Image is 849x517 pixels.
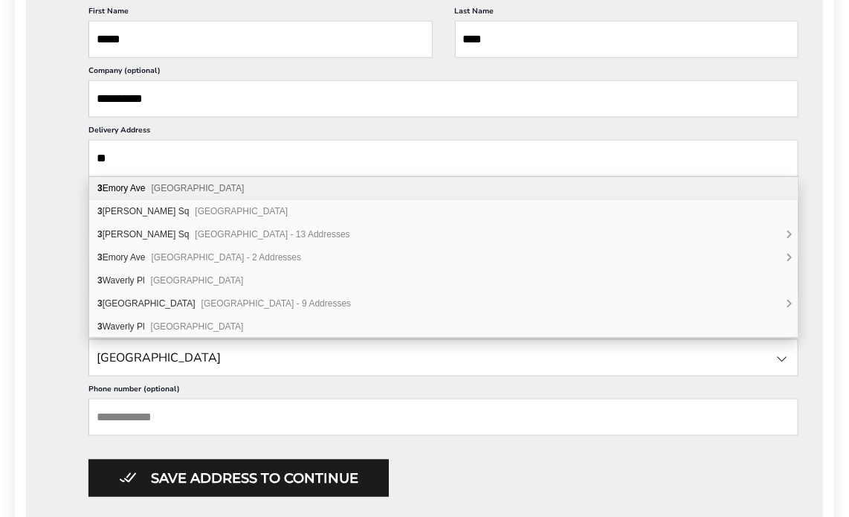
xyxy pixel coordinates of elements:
[89,223,798,246] div: 3 Kingsbury Sq
[201,298,352,309] span: [GEOGRAPHIC_DATA] - 9 Addresses
[89,200,798,223] div: 3 Kingsbury Sq
[151,275,244,286] span: [GEOGRAPHIC_DATA]
[88,21,433,58] input: First Name
[195,206,288,216] span: [GEOGRAPHIC_DATA]
[97,206,103,216] b: 3
[97,183,103,193] b: 3
[88,460,389,497] button: Button save address
[97,321,103,332] b: 3
[89,177,798,200] div: 3 Emory Ave
[151,321,244,332] span: [GEOGRAPHIC_DATA]
[97,229,103,240] b: 3
[97,298,103,309] b: 3
[88,384,798,399] label: Phone number (optional)
[455,21,799,58] input: Last Name
[455,6,799,21] label: Last Name
[97,275,103,286] b: 3
[195,229,349,240] span: [GEOGRAPHIC_DATA] - 13 Addresses
[89,246,798,269] div: 3 Emory Ave
[89,269,798,292] div: 3 Waverly Pl
[152,183,245,193] span: [GEOGRAPHIC_DATA]
[89,315,798,338] div: 3 Waverly Pl
[97,252,103,263] b: 3
[88,6,433,21] label: First Name
[88,339,798,376] input: State
[88,125,798,140] label: Delivery Address
[152,252,302,263] span: [GEOGRAPHIC_DATA] - 2 Addresses
[88,80,798,118] input: Company
[88,65,798,80] label: Company (optional)
[89,292,798,315] div: 3 S Olden Ave
[88,140,798,177] input: Delivery Address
